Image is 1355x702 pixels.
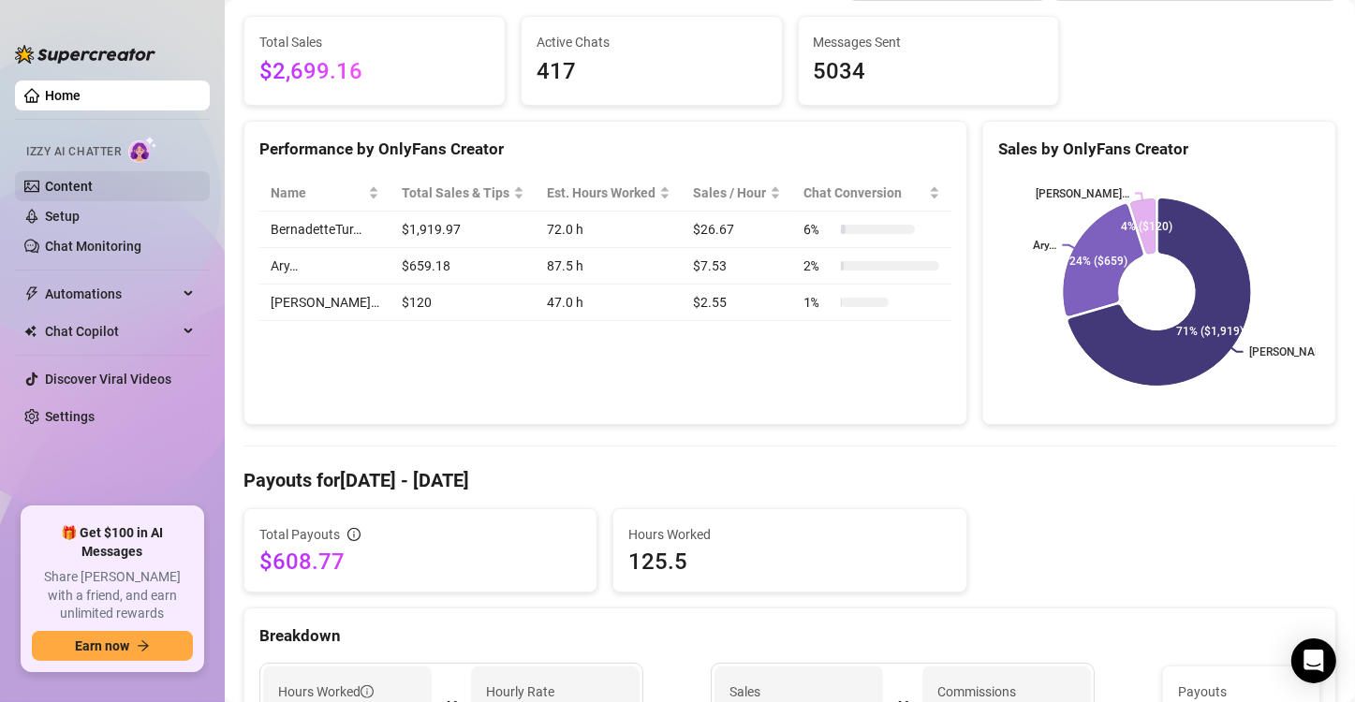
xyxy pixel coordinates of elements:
span: Chat Copilot [45,316,178,346]
a: Content [45,179,93,194]
span: Total Sales [259,32,490,52]
td: $26.67 [682,212,792,248]
th: Chat Conversion [792,175,950,212]
h4: Payouts for [DATE] - [DATE] [243,467,1336,493]
span: Share [PERSON_NAME] with a friend, and earn unlimited rewards [32,568,193,623]
th: Total Sales & Tips [390,175,536,212]
td: $120 [390,285,536,321]
span: Hours Worked [278,681,374,702]
a: Settings [45,409,95,424]
span: thunderbolt [24,286,39,301]
a: Home [45,88,81,103]
span: Sales [729,681,868,702]
span: $2,699.16 [259,54,490,90]
img: Chat Copilot [24,325,37,338]
span: 6 % [803,219,833,240]
span: 417 [537,54,767,90]
text: [PERSON_NAME]… [1036,187,1129,200]
span: 125.5 [628,547,950,577]
span: info-circle [347,528,361,541]
span: $608.77 [259,547,582,577]
div: Performance by OnlyFans Creator [259,137,951,162]
span: arrow-right [137,639,150,652]
div: Est. Hours Worked [547,183,655,203]
td: [PERSON_NAME]… [259,285,390,321]
div: Breakdown [259,623,1320,649]
a: Discover Viral Videos [45,372,171,387]
a: Chat Monitoring [45,239,141,254]
td: 72.0 h [536,212,682,248]
td: $2.55 [682,285,792,321]
td: $659.18 [390,248,536,285]
span: 1 % [803,292,833,313]
td: 47.0 h [536,285,682,321]
div: Sales by OnlyFans Creator [998,137,1320,162]
span: Name [271,183,364,203]
span: Hours Worked [628,524,950,545]
span: Chat Conversion [803,183,924,203]
span: Automations [45,279,178,309]
span: Earn now [75,638,129,653]
span: 🎁 Get $100 in AI Messages [32,524,193,561]
span: Total Sales & Tips [402,183,509,203]
span: Active Chats [537,32,767,52]
th: Name [259,175,390,212]
span: 2 % [803,256,833,276]
span: info-circle [361,685,374,698]
article: Commissions [937,681,1016,702]
td: $7.53 [682,248,792,285]
text: Ary… [1033,239,1056,252]
td: Ary… [259,248,390,285]
span: Sales / Hour [693,183,766,203]
img: AI Chatter [128,136,157,163]
a: Setup [45,209,80,224]
img: logo-BBDzfeDw.svg [15,45,155,64]
span: Total Payouts [259,524,340,545]
span: Izzy AI Chatter [26,143,121,161]
text: [PERSON_NAME]... [1248,345,1343,358]
td: BernadetteTur… [259,212,390,248]
div: Open Intercom Messenger [1291,638,1336,683]
td: $1,919.97 [390,212,536,248]
span: 5034 [814,54,1044,90]
span: Payouts [1178,681,1304,702]
th: Sales / Hour [682,175,792,212]
button: Earn nowarrow-right [32,631,193,661]
span: Messages Sent [814,32,1044,52]
article: Hourly Rate [486,681,554,702]
td: 87.5 h [536,248,682,285]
